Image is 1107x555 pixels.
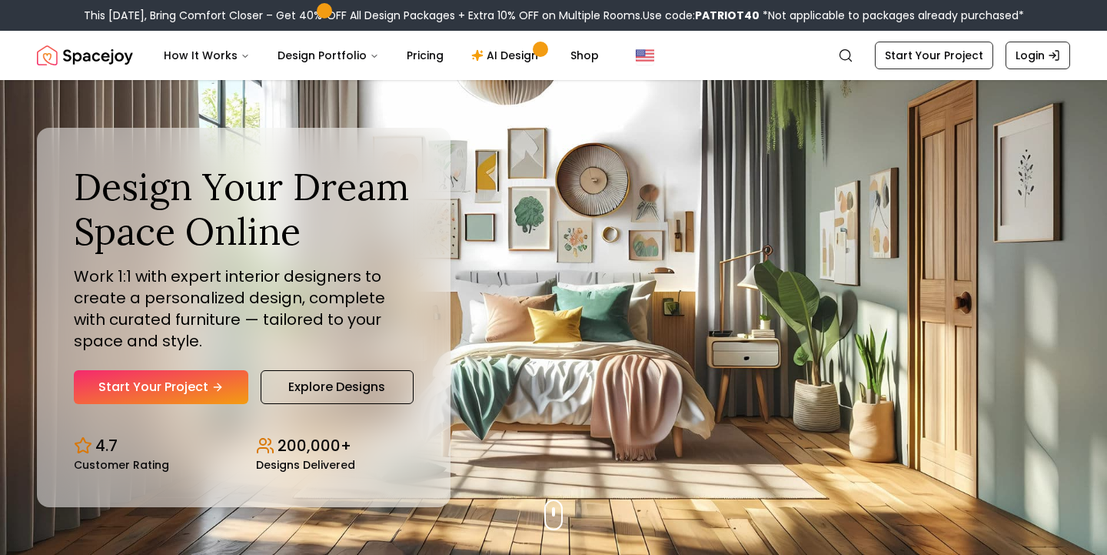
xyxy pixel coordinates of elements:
[278,435,351,456] p: 200,000+
[84,8,1024,23] div: This [DATE], Bring Comfort Closer – Get 40% OFF All Design Packages + Extra 10% OFF on Multiple R...
[37,31,1070,80] nav: Global
[695,8,760,23] b: PATRIOT40
[265,40,391,71] button: Design Portfolio
[151,40,262,71] button: How It Works
[1006,42,1070,69] a: Login
[151,40,611,71] nav: Main
[256,460,355,470] small: Designs Delivered
[74,423,414,470] div: Design stats
[74,165,414,253] h1: Design Your Dream Space Online
[875,42,993,69] a: Start Your Project
[74,370,248,404] a: Start Your Project
[37,40,133,71] a: Spacejoy
[95,435,118,456] p: 4.7
[74,460,169,470] small: Customer Rating
[643,8,760,23] span: Use code:
[636,46,654,65] img: United States
[261,370,414,404] a: Explore Designs
[37,40,133,71] img: Spacejoy Logo
[760,8,1024,23] span: *Not applicable to packages already purchased*
[459,40,555,71] a: AI Design
[74,266,414,352] p: Work 1:1 with expert interior designers to create a personalized design, complete with curated fu...
[394,40,456,71] a: Pricing
[558,40,611,71] a: Shop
